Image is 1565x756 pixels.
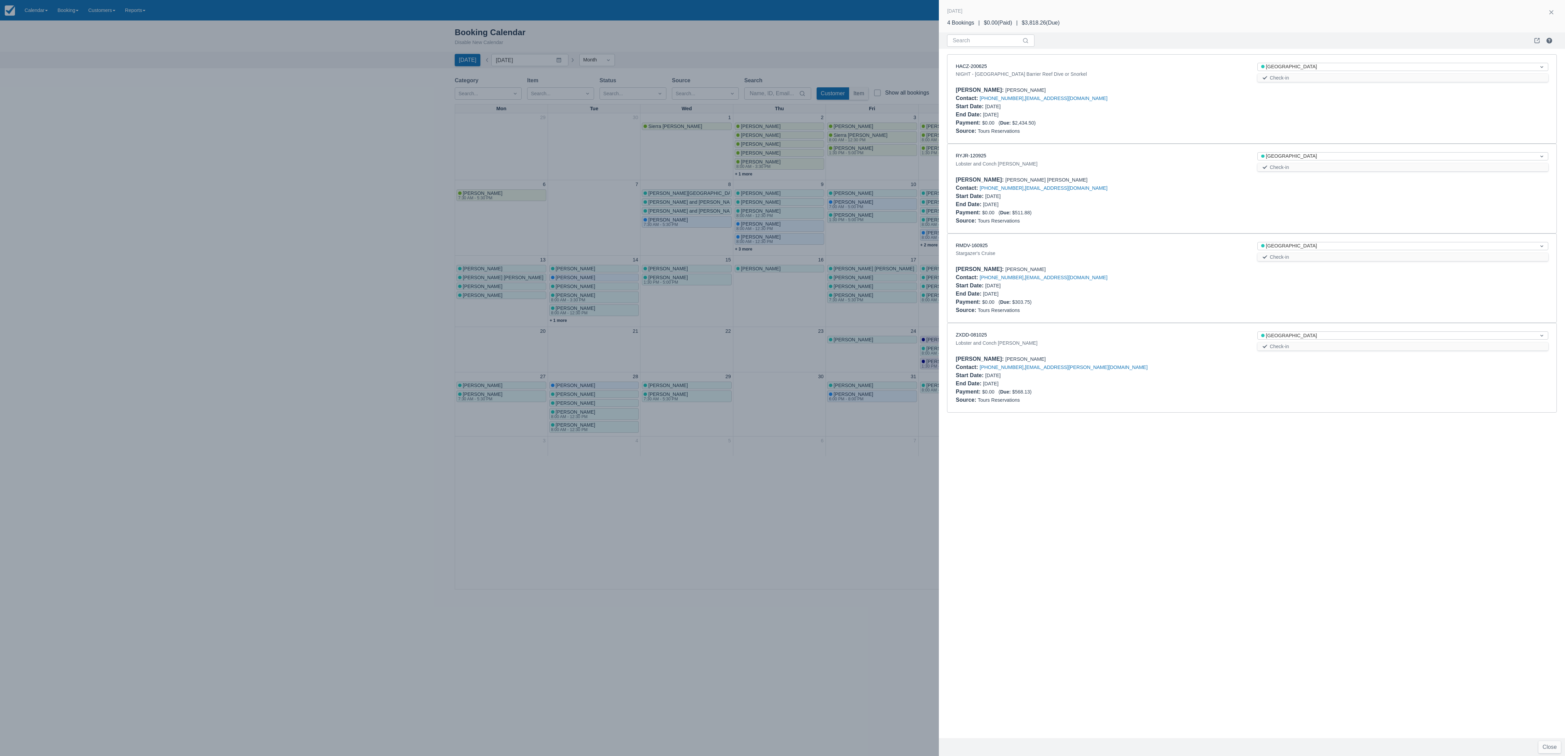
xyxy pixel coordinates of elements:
[979,96,1024,101] a: [PHONE_NUMBER]
[956,193,985,199] div: Start Date :
[1538,153,1545,160] span: Dropdown icon
[956,380,1246,388] div: [DATE]
[999,120,1036,126] span: ( $2,434.50 )
[979,365,1024,370] a: [PHONE_NUMBER]
[984,19,1012,27] div: $0.00 ( Paid )
[956,217,1548,225] div: Tours Reservations
[956,291,983,297] div: End Date :
[956,103,985,109] div: Start Date :
[953,34,1021,47] input: Search
[956,94,1548,102] div: ,
[956,299,982,305] div: Payment :
[1538,63,1545,70] span: Dropdown icon
[956,249,1246,257] div: Stargazer's Cruise
[956,381,983,386] div: End Date :
[956,273,1548,282] div: ,
[956,298,1548,306] div: $0.00
[979,185,1024,191] a: [PHONE_NUMBER]
[956,372,985,378] div: Start Date :
[956,265,1548,273] div: [PERSON_NAME]
[956,120,982,126] div: Payment :
[956,243,988,248] a: RMDV-160925
[1261,242,1532,250] div: [GEOGRAPHIC_DATA]
[956,396,1548,404] div: Tours Reservations
[947,7,962,15] div: [DATE]
[956,153,986,158] a: RYJR-120925
[1261,63,1532,71] div: [GEOGRAPHIC_DATA]
[1012,19,1021,27] div: |
[1257,342,1548,351] button: Check-in
[1000,120,1012,126] div: Due:
[956,283,985,288] div: Start Date :
[956,282,1246,290] div: [DATE]
[956,184,1548,192] div: ,
[1025,96,1108,101] a: [EMAIL_ADDRESS][DOMAIN_NAME]
[956,111,1246,119] div: [DATE]
[956,397,978,403] div: Source :
[1000,210,1012,215] div: Due:
[956,339,1246,347] div: Lobster and Conch [PERSON_NAME]
[1257,253,1548,261] button: Check-in
[1025,275,1108,280] a: [EMAIL_ADDRESS][DOMAIN_NAME]
[1261,153,1532,160] div: [GEOGRAPHIC_DATA]
[1025,185,1108,191] a: [EMAIL_ADDRESS][DOMAIN_NAME]
[999,210,1032,215] span: ( $511.88 )
[956,364,979,370] div: Contact :
[956,185,979,191] div: Contact :
[947,19,974,27] div: 4 Bookings
[956,119,1548,127] div: $0.00
[956,274,979,280] div: Contact :
[1025,365,1147,370] a: [EMAIL_ADDRESS][PERSON_NAME][DOMAIN_NAME]
[1257,74,1548,82] button: Check-in
[956,371,1246,380] div: [DATE]
[956,355,1548,363] div: [PERSON_NAME]
[956,87,1005,93] div: [PERSON_NAME] :
[956,70,1246,78] div: NIGHT - [GEOGRAPHIC_DATA] Barrier Reef Dive or Snorkel
[956,127,1548,135] div: Tours Reservations
[1538,243,1545,249] span: Dropdown icon
[1261,332,1532,340] div: [GEOGRAPHIC_DATA]
[1538,741,1561,753] button: Close
[956,200,1246,209] div: [DATE]
[956,218,978,224] div: Source :
[956,177,1005,183] div: [PERSON_NAME] :
[956,290,1246,298] div: [DATE]
[956,112,983,117] div: End Date :
[956,307,978,313] div: Source :
[1257,163,1548,171] button: Check-in
[956,210,982,215] div: Payment :
[956,86,1548,94] div: [PERSON_NAME]
[999,389,1032,395] span: ( $568.13 )
[979,275,1024,280] a: [PHONE_NUMBER]
[956,356,1005,362] div: [PERSON_NAME] :
[956,388,1548,396] div: $0.00
[956,160,1246,168] div: Lobster and Conch [PERSON_NAME]
[956,332,987,338] a: ZXDD-081025
[974,19,984,27] div: |
[1000,389,1012,395] div: Due:
[956,176,1548,184] div: [PERSON_NAME] [PERSON_NAME]
[956,63,987,69] a: HACZ-200625
[1538,332,1545,339] span: Dropdown icon
[956,266,1005,272] div: [PERSON_NAME] :
[1000,299,1012,305] div: Due:
[956,192,1246,200] div: [DATE]
[956,95,979,101] div: Contact :
[956,306,1548,314] div: Tours Reservations
[999,299,1032,305] span: ( $303.75 )
[956,201,983,207] div: End Date :
[1022,19,1060,27] div: $3,818.26 ( Due )
[956,102,1246,111] div: [DATE]
[956,363,1548,371] div: ,
[956,128,978,134] div: Source :
[956,209,1548,217] div: $0.00
[956,389,982,395] div: Payment :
